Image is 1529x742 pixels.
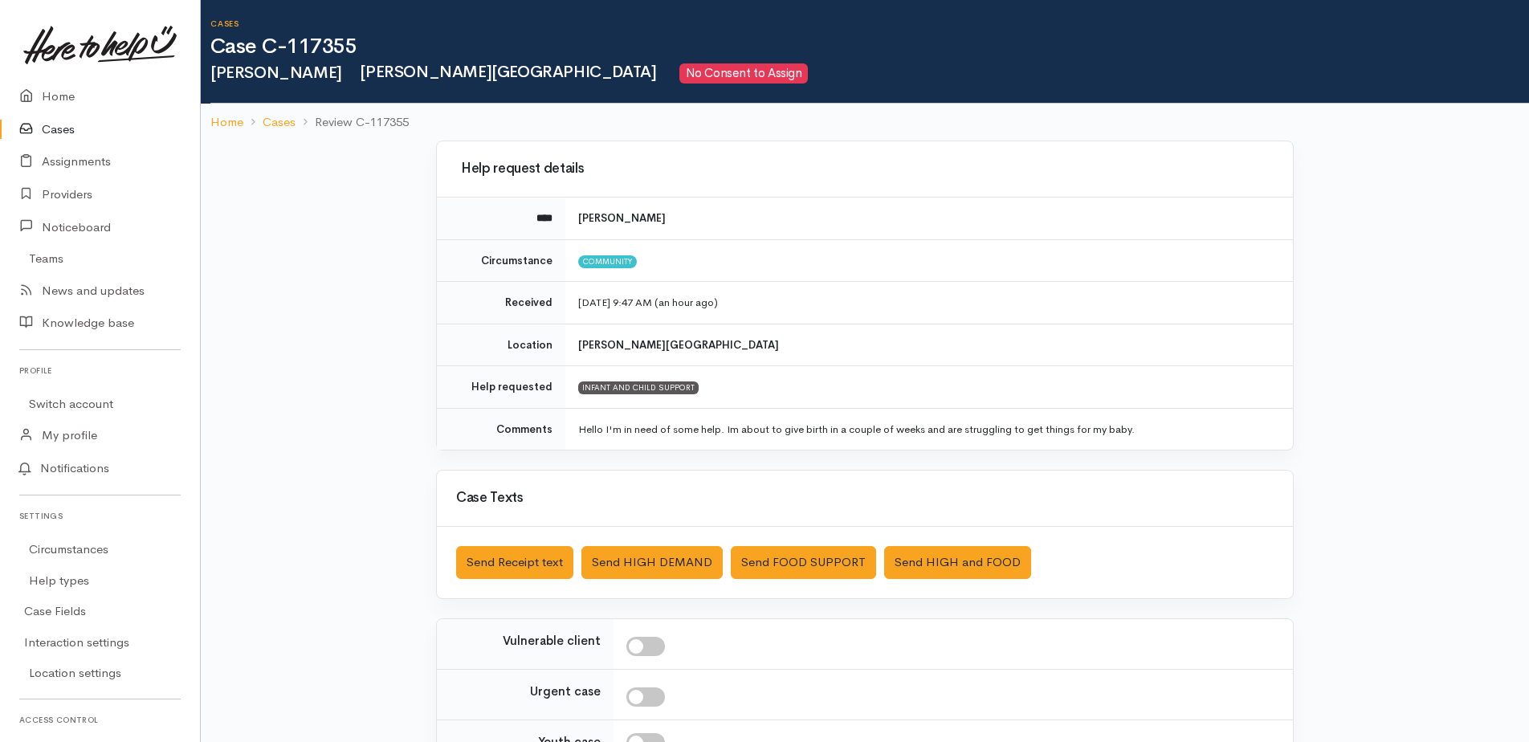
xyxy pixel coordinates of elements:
h6: Access control [19,709,181,731]
td: Location [437,324,565,366]
td: Help requested [437,366,565,409]
nav: breadcrumb [201,104,1529,141]
button: Send Receipt text [456,546,573,579]
h1: Case C-117355 [210,35,1529,59]
h2: [PERSON_NAME] [210,63,1529,84]
span: [PERSON_NAME][GEOGRAPHIC_DATA] [352,62,657,82]
td: Circumstance [437,239,565,282]
td: [DATE] 9:47 AM (an hour ago) [565,282,1293,324]
button: Send HIGH DEMAND [581,546,723,579]
h3: Case Texts [456,491,1274,506]
b: [PERSON_NAME] [578,211,666,225]
td: Hello I'm in need of some help. Im about to give birth in a couple of weeks and are struggling to... [565,408,1293,450]
label: Urgent case [530,683,601,701]
h3: Help request details [456,161,1274,177]
h6: Settings [19,505,181,527]
td: Comments [437,408,565,450]
li: Review C-117355 [296,113,409,132]
span: Community [578,255,637,268]
a: Home [210,113,243,132]
span: No Consent to Assign [679,63,808,84]
h6: Profile [19,360,181,381]
label: Vulnerable client [503,632,601,650]
div: INFANT AND CHILD SUPPORT [578,381,699,394]
td: Received [437,282,565,324]
a: Cases [263,113,296,132]
button: Send FOOD SUPPORT [731,546,876,579]
h6: Cases [210,19,1529,28]
button: Send HIGH and FOOD [884,546,1031,579]
b: [PERSON_NAME][GEOGRAPHIC_DATA] [578,338,779,352]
